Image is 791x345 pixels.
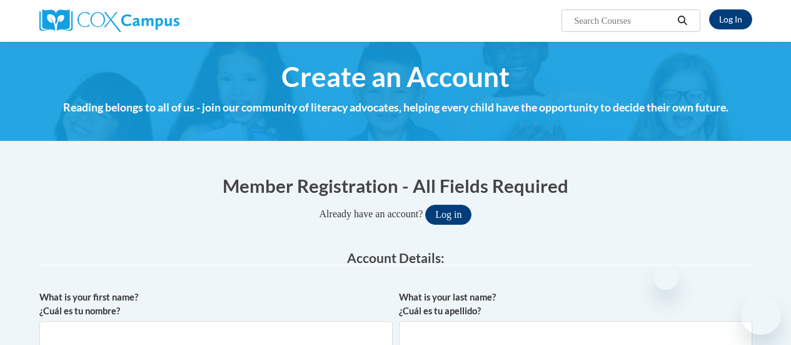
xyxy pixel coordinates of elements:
h4: Reading belongs to all of us - join our community of literacy advocates, helping every child have... [39,100,752,116]
label: What is your last name? ¿Cuál es tu apellido? [399,291,752,318]
input: Search Courses [573,13,673,28]
button: Search [673,13,692,28]
span: Create an Account [281,60,510,93]
h1: Member Registration - All Fields Required [39,173,752,198]
img: Cox Campus [39,9,179,32]
iframe: Close message [653,265,678,290]
span: Account Details: [347,250,445,265]
label: What is your first name? ¿Cuál es tu nombre? [39,291,393,318]
a: Log In [709,9,752,29]
span: Already have an account? [320,209,423,219]
iframe: Button to launch messaging window [741,295,781,335]
button: Log in [425,205,471,225]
